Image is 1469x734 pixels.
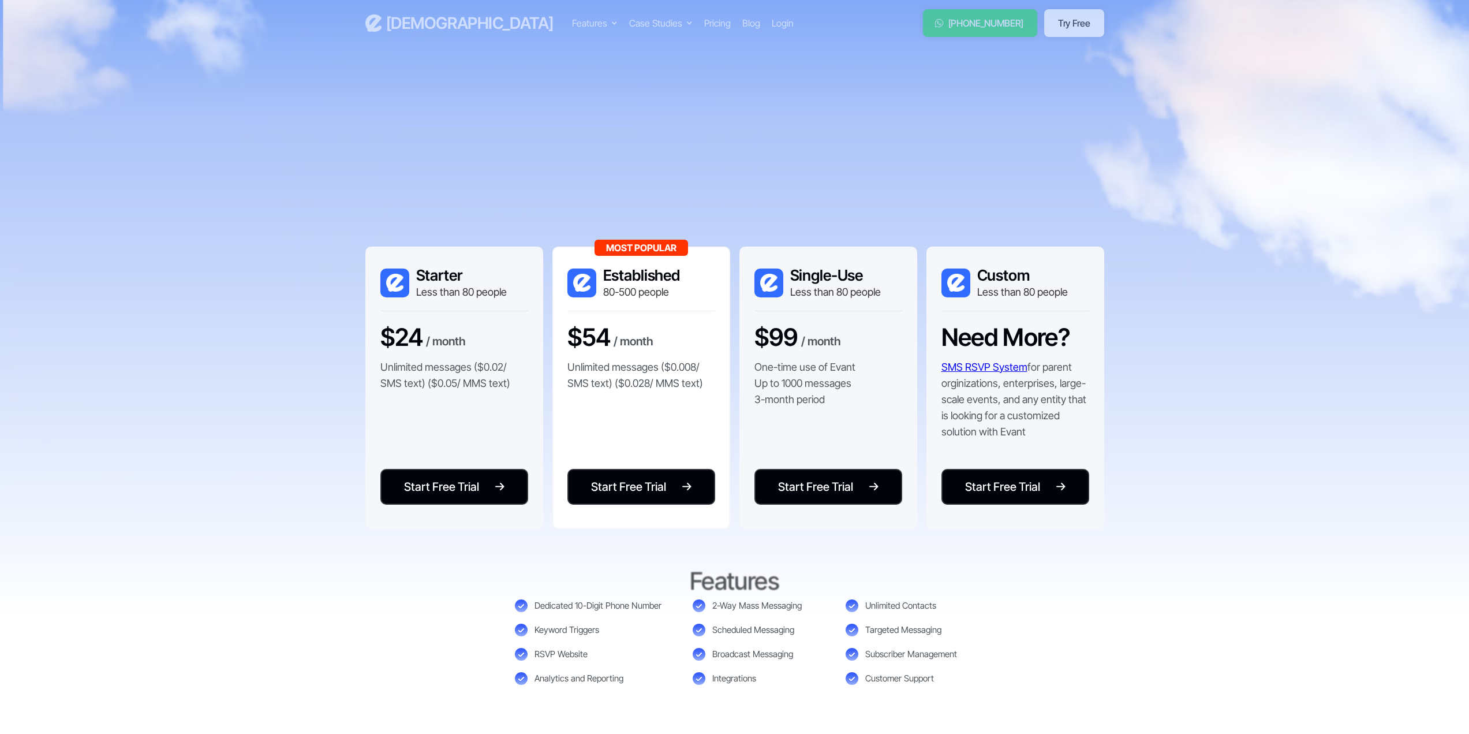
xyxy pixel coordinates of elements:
h3: Starter [416,266,507,285]
div: Case Studies [629,16,682,30]
h3: Custom [977,266,1068,285]
div: Broadcast Messaging [712,649,793,660]
a: Start Free Trial [380,469,528,505]
div: Integrations [712,673,756,684]
a: Start Free Trial [754,469,902,505]
div: RSVP Website [534,649,588,660]
div: Features [572,16,618,30]
div: Scheduled Messaging [712,624,794,636]
a: Try Free [1044,9,1104,37]
p: One-time use of Evant Up to 1000 messages 3-month period [754,359,855,408]
div: Targeted Messaging [865,624,941,636]
div: Start Free Trial [591,478,666,495]
a: Start Free Trial [567,469,715,505]
p: Unlimited messages ($0.008/ SMS text) ($0.028/ MMS text) [567,359,715,392]
a: SMS RSVP System [941,361,1027,373]
div: Customer Support [865,673,934,684]
div: Less than 80 people [790,285,881,299]
div: Subscriber Management [865,649,957,660]
div: / month [614,333,653,352]
div: / month [801,333,841,352]
div: Analytics and Reporting [534,673,623,684]
h3: Need More? [941,323,1070,352]
h3: $54 [567,323,611,352]
div: Less than 80 people [977,285,1068,299]
h3: [DEMOGRAPHIC_DATA] [386,13,554,33]
a: Pricing [704,16,731,30]
div: Dedicated 10-Digit Phone Number [534,600,661,612]
a: [PHONE_NUMBER] [923,9,1038,37]
h3: Single-Use [790,266,881,285]
div: Less than 80 people [416,285,507,299]
h3: $24 [380,323,423,352]
div: [PHONE_NUMBER] [948,16,1024,30]
div: Most Popular [595,240,688,256]
a: Blog [742,16,760,30]
h3: Established [603,266,681,285]
p: Unlimited messages ($0.02/ SMS text) ($0.05/ MMS text) [380,359,528,392]
div: Unlimited Contacts [865,600,936,612]
div: Start Free Trial [965,478,1040,495]
div: Features [572,16,607,30]
div: Start Free Trial [778,478,853,495]
div: Keyword Triggers [534,624,599,636]
a: home [365,13,554,33]
h3: $99 [754,323,798,352]
a: Login [772,16,794,30]
a: Start Free Trial [941,469,1089,505]
h3: Features [543,566,926,597]
p: for parent orginizations, enterprises, large-scale events, and any entity that is looking for a c... [941,359,1089,440]
div: 80-500 people [603,285,681,299]
div: Start Free Trial [404,478,479,495]
div: Case Studies [629,16,693,30]
div: / month [426,333,466,352]
div: 2-Way Mass Messaging [712,600,802,612]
